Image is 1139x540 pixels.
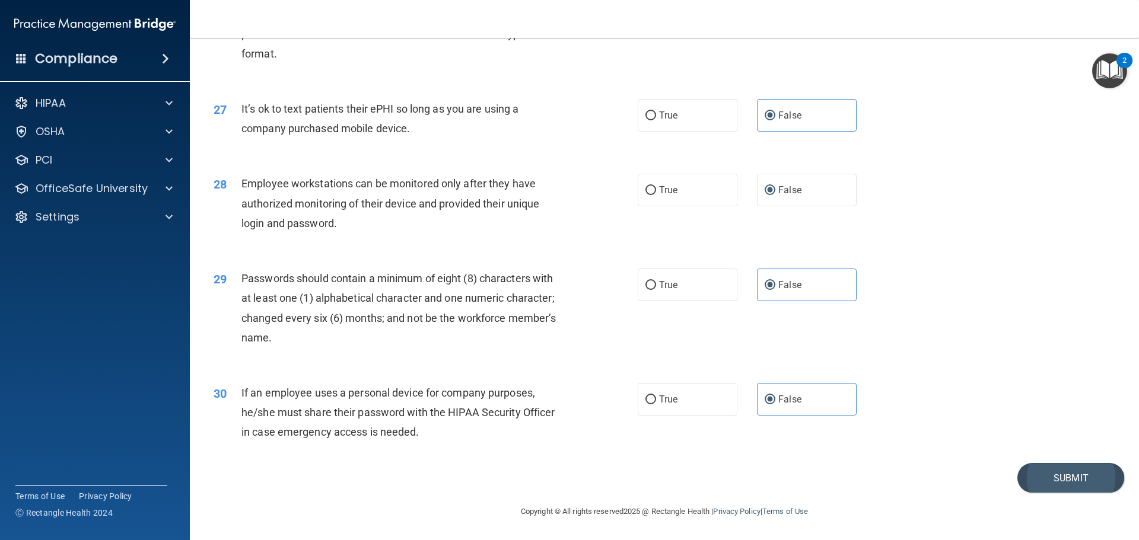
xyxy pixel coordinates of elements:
input: True [645,395,656,404]
span: Passwords should contain a minimum of eight (8) characters with at least one (1) alphabetical cha... [241,272,556,344]
span: False [778,279,801,290]
h4: Compliance [35,50,117,67]
input: True [645,186,656,195]
span: 28 [214,177,227,191]
span: False [778,184,801,196]
input: True [645,281,656,290]
span: It’s ok to text patients their ePHI so long as you are using a company purchased mobile device. [241,103,518,135]
span: Ⓒ Rectangle Health 2024 [15,507,113,519]
input: False [765,111,775,120]
p: Settings [36,210,79,224]
span: 27 [214,103,227,117]
span: 30 [214,386,227,401]
p: HIPAA [36,96,66,110]
a: Privacy Policy [79,490,132,502]
input: True [645,111,656,120]
a: PCI [14,153,173,167]
input: False [765,281,775,290]
span: False [778,394,801,405]
a: Privacy Policy [713,507,760,516]
p: OSHA [36,124,65,139]
button: Submit [1017,463,1124,493]
div: Copyright © All rights reserved 2025 @ Rectangle Health | | [448,493,881,531]
p: OfficeSafe University [36,181,148,196]
span: True [659,394,677,405]
span: True [659,110,677,121]
a: Settings [14,210,173,224]
span: True [659,279,677,290]
a: HIPAA [14,96,173,110]
a: OSHA [14,124,173,139]
span: True [659,184,677,196]
span: False [778,110,801,121]
span: 29 [214,272,227,286]
input: False [765,395,775,404]
span: Employee workstations can be monitored only after they have authorized monitoring of their device... [241,177,539,229]
p: PCI [36,153,52,167]
button: Open Resource Center, 2 new notifications [1092,53,1127,88]
span: If an employee uses a personal device for company purposes, he/she must share their password with... [241,386,555,438]
img: PMB logo [14,12,176,36]
a: OfficeSafe University [14,181,173,196]
input: False [765,186,775,195]
a: Terms of Use [762,507,808,516]
a: Terms of Use [15,490,65,502]
div: 2 [1122,60,1127,76]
